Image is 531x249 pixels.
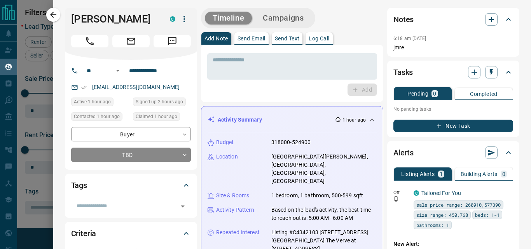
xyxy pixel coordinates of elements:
span: Contacted 1 hour ago [74,113,120,120]
p: 1 bedroom, 1 bathroom, 500-599 sqft [271,192,363,200]
h2: Alerts [393,146,414,159]
span: sale price range: 260910,577390 [416,201,501,209]
p: No pending tasks [393,103,513,115]
p: Add Note [204,36,228,41]
span: bathrooms: 1 [416,221,449,229]
p: 318000-524900 [271,138,311,146]
h2: Criteria [71,227,96,240]
div: Mon Aug 18 2025 [133,98,191,108]
p: Repeated Interest [216,228,260,237]
div: condos.ca [414,190,419,196]
p: Budget [216,138,234,146]
p: [GEOGRAPHIC_DATA][PERSON_NAME], [GEOGRAPHIC_DATA], [GEOGRAPHIC_DATA], [GEOGRAPHIC_DATA] [271,153,377,185]
span: Active 1 hour ago [74,98,111,106]
p: jmre [393,44,513,52]
h2: Tags [71,179,87,192]
p: 0 [433,91,436,96]
span: Signed up 2 hours ago [136,98,183,106]
button: Timeline [205,12,252,24]
button: Open [113,66,122,75]
div: Activity Summary1 hour ago [208,113,377,127]
h2: Tasks [393,66,413,78]
div: condos.ca [170,16,175,22]
a: [EMAIL_ADDRESS][DOMAIN_NAME] [92,84,180,90]
p: New Alert: [393,240,513,248]
div: Mon Aug 18 2025 [133,112,191,123]
div: Mon Aug 18 2025 [71,98,129,108]
p: Completed [470,91,498,97]
span: Message [154,35,191,47]
p: 1 [440,171,443,177]
div: Tasks [393,63,513,82]
p: Activity Pattern [216,206,254,214]
p: 6:18 am [DATE] [393,36,426,41]
p: Size & Rooms [216,192,250,200]
span: Email [112,35,150,47]
svg: Email Verified [81,85,87,90]
span: Claimed 1 hour ago [136,113,177,120]
p: Location [216,153,238,161]
p: 1 hour ago [342,117,366,124]
svg: Push Notification Only [393,196,399,202]
p: Off [393,189,409,196]
div: Alerts [393,143,513,162]
p: Listing Alerts [401,171,435,177]
div: Tags [71,176,191,195]
h1: [PERSON_NAME] [71,13,158,25]
p: Log Call [309,36,329,41]
div: Buyer [71,127,191,141]
button: Open [177,201,188,212]
button: Campaigns [255,12,311,24]
div: Criteria [71,224,191,243]
button: New Task [393,120,513,132]
p: 0 [502,171,505,177]
span: Call [71,35,108,47]
p: Pending [407,91,428,96]
div: Mon Aug 18 2025 [71,112,129,123]
span: size range: 450,768 [416,211,468,219]
p: Based on the lead's activity, the best time to reach out is: 5:00 AM - 6:00 AM [271,206,377,222]
p: Send Email [238,36,265,41]
p: Building Alerts [461,171,498,177]
a: Tailored For You [421,190,461,196]
span: beds: 1-1 [475,211,500,219]
div: TBD [71,148,191,162]
p: Activity Summary [218,116,262,124]
h2: Notes [393,13,414,26]
div: Notes [393,10,513,29]
p: Send Text [275,36,300,41]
